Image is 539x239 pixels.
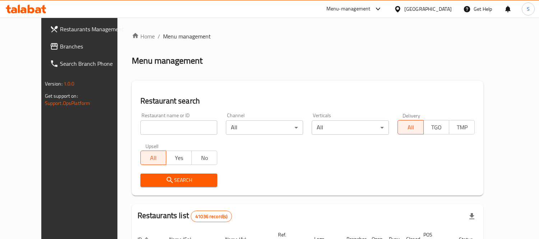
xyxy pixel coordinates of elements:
span: No [195,153,214,163]
label: Delivery [403,113,420,118]
label: Upsell [145,143,159,148]
span: S [527,5,530,13]
span: Restaurants Management [60,25,126,33]
button: No [191,151,217,165]
span: Yes [169,153,189,163]
span: All [144,153,163,163]
li: / [158,32,160,41]
a: Restaurants Management [44,20,131,38]
div: All [312,120,389,135]
a: Branches [44,38,131,55]
span: Search [146,176,212,185]
h2: Restaurant search [140,96,475,106]
button: TMP [449,120,475,134]
h2: Restaurants list [138,210,232,222]
nav: breadcrumb [132,32,484,41]
button: Yes [166,151,192,165]
span: 1.0.0 [64,79,75,88]
div: [GEOGRAPHIC_DATA] [404,5,452,13]
span: TGO [427,122,446,133]
h2: Menu management [132,55,203,66]
div: All [226,120,303,135]
span: Menu management [163,32,211,41]
span: All [401,122,420,133]
span: Get support on: [45,91,78,101]
a: Search Branch Phone [44,55,131,72]
div: Menu-management [326,5,371,13]
input: Search for restaurant name or ID.. [140,120,218,135]
a: Support.OpsPlatform [45,98,90,108]
span: Branches [60,42,126,51]
button: TGO [423,120,449,134]
div: Total records count [191,211,232,222]
span: TMP [452,122,472,133]
a: Home [132,32,155,41]
div: Export file [463,208,480,225]
span: 41036 record(s) [191,213,232,220]
button: All [140,151,166,165]
button: Search [140,174,218,187]
span: Search Branch Phone [60,59,126,68]
button: All [398,120,423,134]
span: Version: [45,79,62,88]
